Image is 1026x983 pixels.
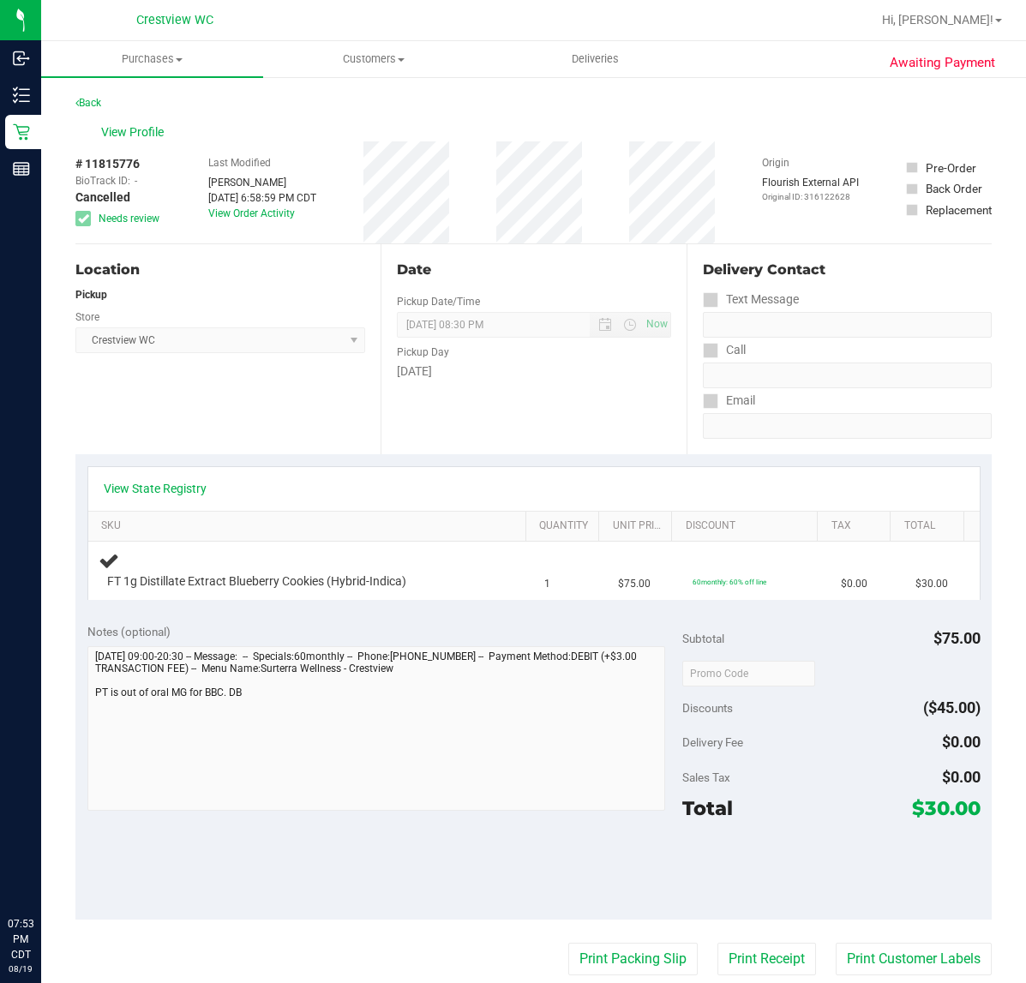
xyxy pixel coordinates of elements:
a: Total [904,519,957,533]
span: # 11815776 [75,155,140,173]
label: Pickup Day [397,345,449,360]
a: SKU [101,519,519,533]
div: [DATE] [397,363,670,381]
span: Notes (optional) [87,625,171,638]
span: Deliveries [549,51,642,67]
span: $75.00 [618,576,651,592]
label: Store [75,309,99,325]
a: Discount [686,519,812,533]
label: Pickup Date/Time [397,294,480,309]
a: Customers [263,41,485,77]
span: 1 [544,576,550,592]
inline-svg: Inventory [13,87,30,104]
span: Cancelled [75,189,130,207]
span: Total [682,796,733,820]
span: ($45.00) [923,698,981,716]
input: Format: (999) 999-9999 [703,312,992,338]
p: 07:53 PM CDT [8,916,33,962]
span: Awaiting Payment [890,53,995,73]
a: Unit Price [613,519,665,533]
div: Location [75,260,365,280]
inline-svg: Inbound [13,50,30,67]
div: Flourish External API [762,175,859,203]
span: Purchases [41,51,263,67]
span: Delivery Fee [682,735,743,749]
button: Print Packing Slip [568,943,698,975]
div: Back Order [926,180,982,197]
a: Tax [831,519,884,533]
label: Text Message [703,287,799,312]
span: Crestview WC [136,13,213,27]
span: View Profile [101,123,170,141]
p: Original ID: 316122628 [762,190,859,203]
span: $30.00 [912,796,981,820]
label: Origin [762,155,789,171]
p: 08/19 [8,962,33,975]
input: Promo Code [682,661,815,686]
div: [PERSON_NAME] [208,175,316,190]
div: Replacement [926,201,992,219]
span: FT 1g Distillate Extract Blueberry Cookies (Hybrid-Indica) [107,573,406,590]
strong: Pickup [75,289,107,301]
label: Email [703,388,755,413]
inline-svg: Retail [13,123,30,141]
span: $0.00 [942,768,981,786]
span: $75.00 [933,629,981,647]
label: Last Modified [208,155,271,171]
a: Back [75,97,101,109]
span: $30.00 [915,576,948,592]
div: [DATE] 6:58:59 PM CDT [208,190,316,206]
iframe: Resource center [17,846,69,897]
inline-svg: Reports [13,160,30,177]
span: $0.00 [942,733,981,751]
span: Sales Tax [682,770,730,784]
button: Print Customer Labels [836,943,992,975]
span: $0.00 [841,576,867,592]
label: Call [703,338,746,363]
a: View State Registry [104,480,207,497]
span: BioTrack ID: [75,173,130,189]
div: Date [397,260,670,280]
a: Deliveries [484,41,706,77]
input: Format: (999) 999-9999 [703,363,992,388]
span: 60monthly: 60% off line [693,578,766,586]
span: Needs review [99,211,159,226]
iframe: Resource center unread badge [51,843,71,864]
a: Purchases [41,41,263,77]
span: - [135,173,137,189]
span: Customers [264,51,484,67]
span: Subtotal [682,632,724,645]
button: Print Receipt [717,943,816,975]
div: Pre-Order [926,159,976,177]
span: Discounts [682,692,733,723]
a: View Order Activity [208,207,295,219]
a: Quantity [539,519,591,533]
span: Hi, [PERSON_NAME]! [882,13,993,27]
div: Delivery Contact [703,260,992,280]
